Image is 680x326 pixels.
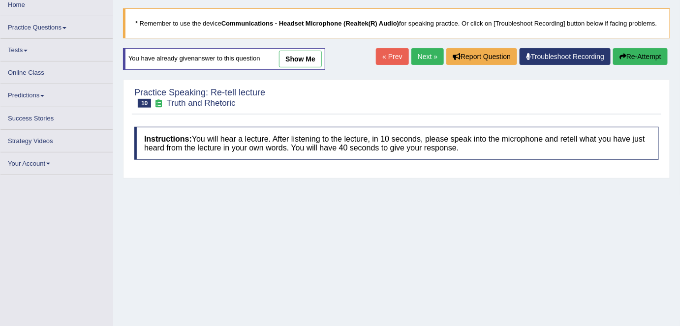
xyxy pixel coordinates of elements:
[123,48,325,70] div: You have already given answer to this question
[0,130,113,149] a: Strategy Videos
[144,135,192,143] b: Instructions:
[0,107,113,126] a: Success Stories
[0,16,113,35] a: Practice Questions
[279,51,322,67] a: show me
[613,48,668,65] button: Re-Attempt
[0,84,113,103] a: Predictions
[520,48,611,65] a: Troubleshoot Recording
[138,99,151,108] span: 10
[134,88,265,108] h2: Practice Speaking: Re-tell lecture
[167,98,236,108] small: Truth and Rhetoric
[0,152,113,172] a: Your Account
[0,39,113,58] a: Tests
[446,48,517,65] button: Report Question
[411,48,444,65] a: Next »
[221,20,399,27] b: Communications - Headset Microphone (Realtek(R) Audio)
[0,61,113,81] a: Online Class
[134,127,659,160] h4: You will hear a lecture. After listening to the lecture, in 10 seconds, please speak into the mic...
[123,8,670,38] blockquote: * Remember to use the device for speaking practice. Or click on [Troubleshoot Recording] button b...
[154,99,164,108] small: Exam occurring question
[376,48,408,65] a: « Prev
